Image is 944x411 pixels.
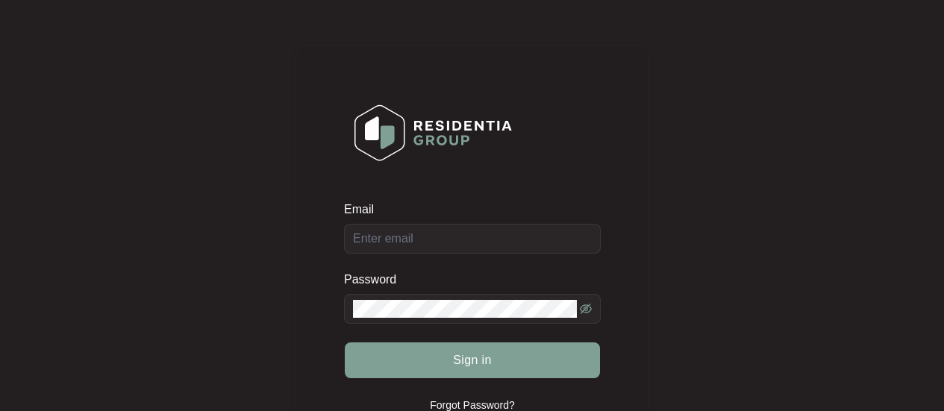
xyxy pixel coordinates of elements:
[345,342,600,378] button: Sign in
[353,300,577,318] input: Password
[580,303,592,315] span: eye-invisible
[344,224,601,254] input: Email
[344,202,384,217] label: Email
[345,95,522,171] img: Login Logo
[344,272,407,287] label: Password
[453,351,492,369] span: Sign in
